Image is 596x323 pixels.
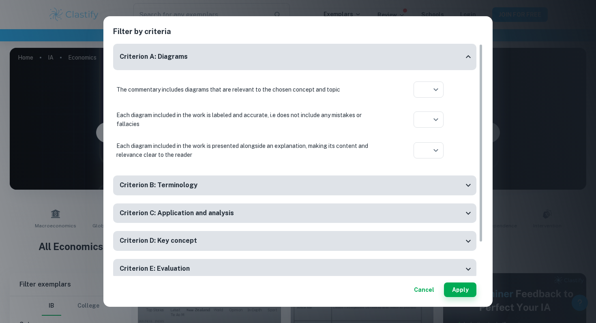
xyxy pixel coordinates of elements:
[120,236,197,246] h6: Criterion D: Key concept
[113,44,476,70] div: Criterion A: Diagrams
[113,175,476,195] div: Criterion B: Terminology
[116,141,384,159] p: Each diagram included in the work is presented alongside an explanation, making its content and r...
[444,282,476,297] button: Apply
[116,85,384,94] p: The commentary includes diagrams that are relevant to the chosen concept and topic
[113,203,476,223] div: Criterion C: Application and analysis
[120,52,188,62] h6: Criterion A: Diagrams
[120,208,234,218] h6: Criterion C: Application and analysis
[113,231,476,251] div: Criterion D: Key concept
[120,264,190,274] h6: Criterion E: Evaluation
[113,259,476,279] div: Criterion E: Evaluation
[113,26,483,44] h2: Filter by criteria
[120,180,197,190] h6: Criterion B: Terminology
[411,282,437,297] button: Cancel
[116,111,384,128] p: Each diagram included in the work is labeled and accurate, i.e does not include any mistakes or f...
